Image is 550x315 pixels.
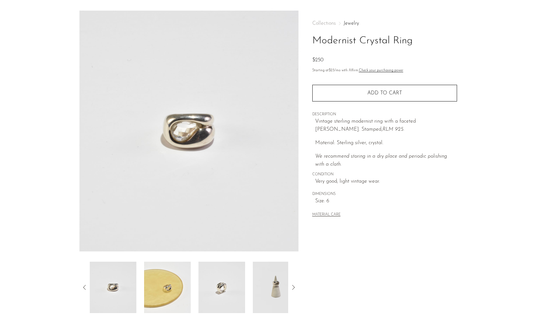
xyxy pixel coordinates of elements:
button: MATERIAL CARE [312,213,341,217]
a: Jewelry [344,21,359,26]
img: Modernist Crystal Ring [144,262,191,313]
span: $250 [312,57,324,63]
span: Size: 6 [315,197,457,206]
span: Add to cart [367,90,402,96]
img: Modernist Crystal Ring [79,11,298,251]
a: Check your purchasing power - Learn more about Affirm Financing (opens in modal) [359,69,403,72]
span: Collections [312,21,336,26]
em: RLM 925. [382,127,404,132]
span: CONDITION [312,172,457,178]
button: Add to cart [312,85,457,101]
span: $23 [329,69,335,72]
p: Starting at /mo with Affirm. [312,68,457,74]
img: Modernist Crystal Ring [253,262,299,313]
img: Modernist Crystal Ring [198,262,245,313]
span: Very good; light vintage wear. [315,178,457,186]
p: Vintage sterling modernist ring with a faceted [PERSON_NAME]. Stamped, [315,118,457,134]
nav: Breadcrumbs [312,21,457,26]
h1: Modernist Crystal Ring [312,33,457,49]
i: We recommend storing in a dry place and periodic polishing with a cloth. [315,154,447,167]
span: DESCRIPTION [312,112,457,118]
span: DIMENSIONS [312,191,457,197]
img: Modernist Crystal Ring [90,262,136,313]
p: Material: Sterling silver, crystal. [315,139,457,147]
